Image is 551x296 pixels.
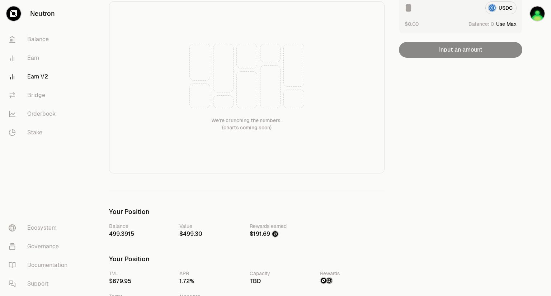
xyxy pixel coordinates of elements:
a: Support [3,274,77,293]
img: Structured Points [326,278,332,283]
a: Documentation [3,256,77,274]
a: Orderbook [3,105,77,123]
div: We're crunching the numbers.. (charts coming soon) [211,117,283,131]
div: Rewards [320,270,385,277]
a: Ecosystem [3,219,77,237]
div: Capacity [250,270,314,277]
a: Stake [3,123,77,142]
h3: Your Position [109,256,385,263]
div: Balance [109,223,174,230]
button: $0.00 [405,20,419,28]
a: Governance [3,237,77,256]
div: TVL [109,270,174,277]
a: Earn [3,49,77,67]
a: Earn V2 [3,67,77,86]
div: APR [179,270,244,277]
img: NTRN Logo [272,231,278,237]
a: Balance [3,30,77,49]
div: Rewards earned [250,223,314,230]
a: Bridge [3,86,77,105]
img: AADAO [530,6,545,21]
h3: Your Position [109,208,385,215]
img: NTRN [321,278,326,283]
div: Value [179,223,244,230]
div: TBD [250,277,314,286]
span: Balance: [468,20,489,28]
